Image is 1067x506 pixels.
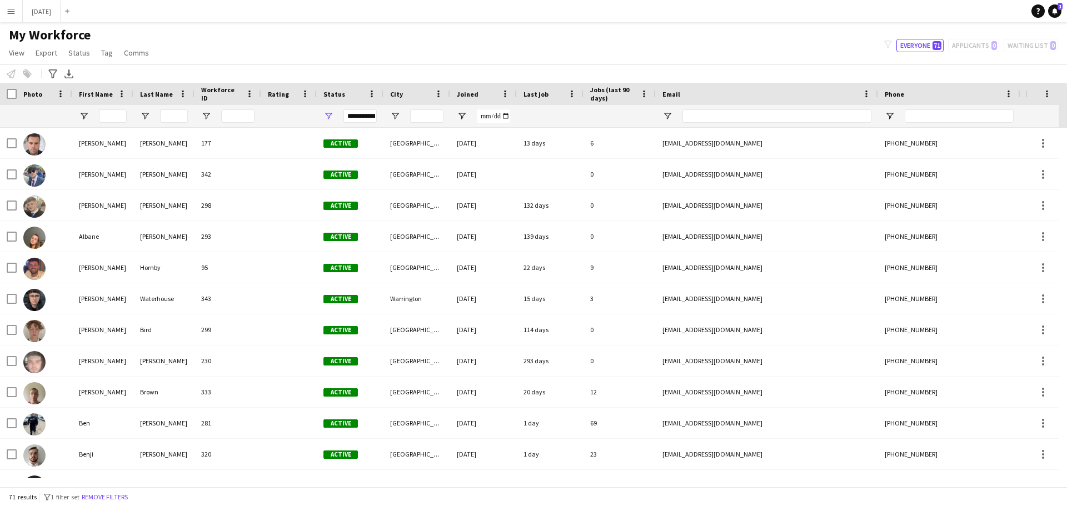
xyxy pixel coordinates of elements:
[905,109,1014,123] input: Phone Filter Input
[584,159,656,189] div: 0
[656,470,878,500] div: [EMAIL_ADDRESS][DOMAIN_NAME]
[584,221,656,252] div: 0
[517,470,584,500] div: 13 days
[323,202,358,210] span: Active
[133,128,195,158] div: [PERSON_NAME]
[201,111,211,121] button: Open Filter Menu
[390,90,403,98] span: City
[584,128,656,158] div: 6
[62,67,76,81] app-action-btn: Export XLSX
[878,221,1020,252] div: [PHONE_NUMBER]
[23,164,46,187] img: Adam Lindsay-Yule
[133,470,195,500] div: HOWIE
[72,190,133,221] div: [PERSON_NAME]
[584,252,656,283] div: 9
[133,408,195,438] div: [PERSON_NAME]
[878,159,1020,189] div: [PHONE_NUMBER]
[383,470,450,500] div: [GEOGRAPHIC_DATA]
[72,377,133,407] div: [PERSON_NAME]
[133,252,195,283] div: Hornby
[323,111,333,121] button: Open Filter Menu
[23,227,46,249] img: Albane Gamrowski
[517,408,584,438] div: 1 day
[584,314,656,345] div: 0
[195,128,261,158] div: 177
[656,314,878,345] div: [EMAIL_ADDRESS][DOMAIN_NAME]
[656,128,878,158] div: [EMAIL_ADDRESS][DOMAIN_NAME]
[133,190,195,221] div: [PERSON_NAME]
[64,46,94,60] a: Status
[878,408,1020,438] div: [PHONE_NUMBER]
[584,283,656,314] div: 3
[195,190,261,221] div: 298
[160,109,188,123] input: Last Name Filter Input
[383,283,450,314] div: Warrington
[195,377,261,407] div: 333
[450,408,517,438] div: [DATE]
[195,159,261,189] div: 342
[133,221,195,252] div: [PERSON_NAME]
[450,345,517,376] div: [DATE]
[101,48,113,58] span: Tag
[517,128,584,158] div: 13 days
[72,128,133,158] div: [PERSON_NAME]
[517,439,584,469] div: 1 day
[383,408,450,438] div: [GEOGRAPHIC_DATA]
[323,264,358,272] span: Active
[195,470,261,500] div: 22
[23,444,46,467] img: Benji Crossley
[878,345,1020,376] div: [PHONE_NUMBER]
[72,252,133,283] div: [PERSON_NAME]
[79,491,130,503] button: Remove filters
[195,408,261,438] div: 281
[23,382,46,404] img: Allan Brown
[656,221,878,252] div: [EMAIL_ADDRESS][DOMAIN_NAME]
[390,111,400,121] button: Open Filter Menu
[1058,3,1063,10] span: 1
[896,39,944,52] button: Everyone71
[195,221,261,252] div: 293
[23,289,46,311] img: Alex Waterhouse
[72,159,133,189] div: [PERSON_NAME]
[656,408,878,438] div: [EMAIL_ADDRESS][DOMAIN_NAME]
[97,46,117,60] a: Tag
[23,1,61,22] button: [DATE]
[383,314,450,345] div: [GEOGRAPHIC_DATA]
[23,320,46,342] img: Alexander Bird
[878,252,1020,283] div: [PHONE_NUMBER]
[133,159,195,189] div: [PERSON_NAME]
[878,283,1020,314] div: [PHONE_NUMBER]
[23,133,46,156] img: Adam Davies
[383,345,450,376] div: [GEOGRAPHIC_DATA]
[133,345,195,376] div: [PERSON_NAME]
[410,109,443,123] input: City Filter Input
[383,190,450,221] div: [GEOGRAPHIC_DATA]
[323,171,358,179] span: Active
[323,295,358,303] span: Active
[450,470,517,500] div: [DATE]
[450,128,517,158] div: [DATE]
[72,408,133,438] div: Ben
[133,377,195,407] div: Brown
[36,48,57,58] span: Export
[23,258,46,280] img: Alex Hornby
[133,283,195,314] div: Waterhouse
[133,314,195,345] div: Bird
[477,109,510,123] input: Joined Filter Input
[72,283,133,314] div: [PERSON_NAME]
[450,439,517,469] div: [DATE]
[933,41,941,50] span: 71
[268,90,289,98] span: Rating
[23,90,42,98] span: Photo
[517,252,584,283] div: 22 days
[51,493,79,501] span: 1 filter set
[656,159,878,189] div: [EMAIL_ADDRESS][DOMAIN_NAME]
[656,377,878,407] div: [EMAIL_ADDRESS][DOMAIN_NAME]
[584,439,656,469] div: 23
[323,357,358,365] span: Active
[323,450,358,459] span: Active
[450,314,517,345] div: [DATE]
[584,345,656,376] div: 0
[323,139,358,148] span: Active
[656,252,878,283] div: [EMAIL_ADDRESS][DOMAIN_NAME]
